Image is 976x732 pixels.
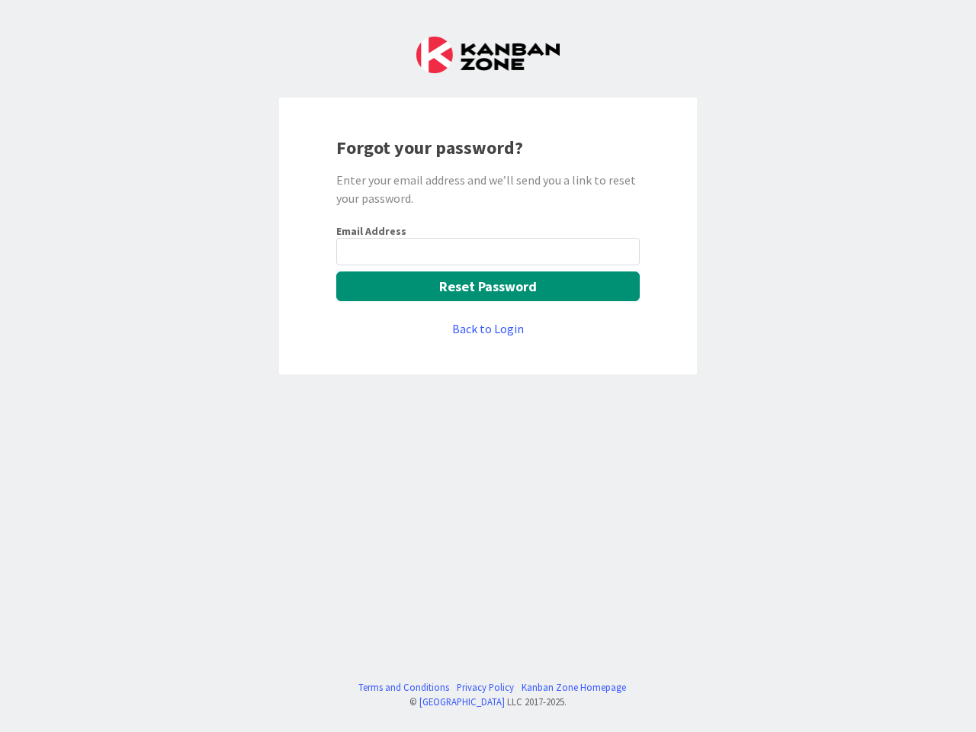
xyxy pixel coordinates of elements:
[452,319,524,338] a: Back to Login
[419,695,505,708] a: [GEOGRAPHIC_DATA]
[522,680,626,695] a: Kanban Zone Homepage
[416,37,560,73] img: Kanban Zone
[336,171,640,207] div: Enter your email address and we’ll send you a link to reset your password.
[336,271,640,301] button: Reset Password
[358,680,449,695] a: Terms and Conditions
[336,224,406,238] label: Email Address
[336,136,523,159] b: Forgot your password?
[351,695,626,709] div: © LLC 2017- 2025 .
[457,680,514,695] a: Privacy Policy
